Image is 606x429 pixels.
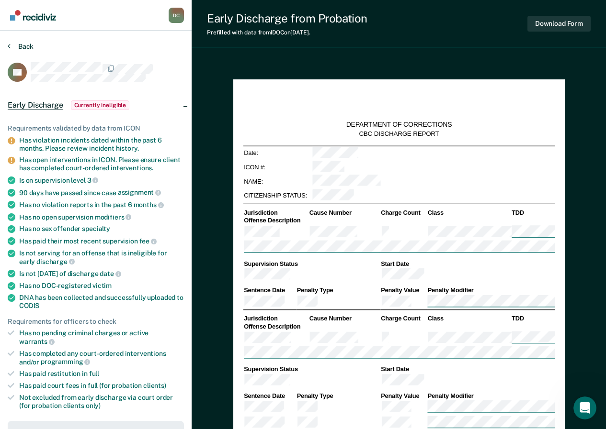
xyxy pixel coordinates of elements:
[139,237,157,245] span: fee
[19,329,184,345] div: Has no pending criminal charges or active
[380,209,426,217] th: Charge Count
[309,209,380,217] th: Cause Number
[427,286,555,295] th: Penalty Modifier
[346,121,452,129] div: DEPARTMENT OF CORRECTIONS
[19,394,184,410] div: Not excluded from early discharge via court order (for probation clients
[243,260,380,268] th: Supervision Status
[380,315,426,323] th: Charge Count
[243,315,309,323] th: Jurisdiction
[243,217,309,225] th: Offense Description
[169,8,184,23] button: Profile dropdown button
[19,136,184,153] div: Has violation incidents dated within the past 6 months. Please review incident history.
[19,225,184,233] div: Has no sex offender
[380,286,426,295] th: Penalty Value
[19,269,184,278] div: Is not [DATE] of discharge
[527,16,591,32] button: Download Form
[41,358,90,365] span: programming
[243,188,311,203] td: CITIZENSHIP STATUS:
[380,260,554,268] th: Start Date
[19,237,184,245] div: Has paid their most recent supervision
[511,209,554,217] th: TDD
[207,29,367,36] div: Prefilled with data from IDOC on [DATE] .
[427,315,511,323] th: Class
[19,282,184,290] div: Has no DOC-registered
[427,209,511,217] th: Class
[100,270,121,277] span: date
[380,365,554,374] th: Start Date
[243,365,380,374] th: Supervision Status
[243,160,311,175] td: ICON #:
[19,249,184,265] div: Is not serving for an offense that is ineligible for early
[243,146,311,160] td: Date:
[19,350,184,366] div: Has completed any court-ordered interventions and/or
[243,286,296,295] th: Sentence Date
[19,156,184,172] div: Has open interventions in ICON. Please ensure client has completed court-ordered interventions.
[8,42,34,51] button: Back
[19,338,55,345] span: warrants
[92,282,112,289] span: victim
[19,213,184,221] div: Has no open supervision
[36,258,75,265] span: discharge
[8,318,184,326] div: Requirements for officers to check
[143,382,166,389] span: clients)
[118,188,161,196] span: assignment
[86,402,101,409] span: only)
[511,315,554,323] th: TDD
[95,213,132,221] span: modifiers
[19,370,184,378] div: Has paid restitution in
[296,392,380,400] th: Penalty Type
[243,392,296,400] th: Sentence Date
[573,396,596,419] iframe: Intercom live chat
[19,294,184,310] div: DNA has been collected and successfully uploaded to
[19,382,184,390] div: Has paid court fees in full (for probation
[82,225,110,232] span: specialty
[243,209,309,217] th: Jurisdiction
[207,11,367,25] div: Early Discharge from Probation
[427,392,555,400] th: Penalty Modifier
[19,302,39,309] span: CODIS
[19,200,184,209] div: Has no violation reports in the past 6
[309,315,380,323] th: Cause Number
[10,10,56,21] img: Recidiviz
[243,322,309,330] th: Offense Description
[8,124,184,132] div: Requirements validated by data from ICON
[71,100,130,110] span: Currently ineligible
[89,370,99,377] span: full
[296,286,380,295] th: Penalty Type
[134,201,164,209] span: months
[19,188,184,197] div: 90 days have passed since case
[87,176,99,184] span: 3
[380,392,426,400] th: Penalty Value
[359,130,439,138] div: CBC DISCHARGE REPORT
[243,175,311,189] td: NAME:
[19,176,184,185] div: Is on supervision level
[169,8,184,23] div: D C
[8,100,63,110] span: Early Discharge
